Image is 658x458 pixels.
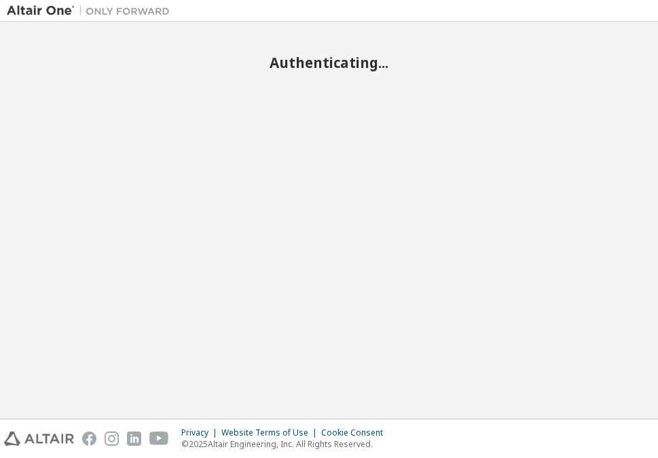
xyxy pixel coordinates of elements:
[7,4,177,18] img: Altair One
[4,431,74,446] img: altair_logo.svg
[181,427,221,438] div: Privacy
[181,438,391,450] p: © 2025 Altair Engineering, Inc. All Rights Reserved.
[221,427,321,438] div: Website Terms of Use
[149,431,169,446] img: youtube.svg
[105,431,119,446] img: instagram.svg
[7,54,651,71] h2: Authenticating...
[321,427,391,438] div: Cookie Consent
[127,431,141,446] img: linkedin.svg
[82,431,96,446] img: facebook.svg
